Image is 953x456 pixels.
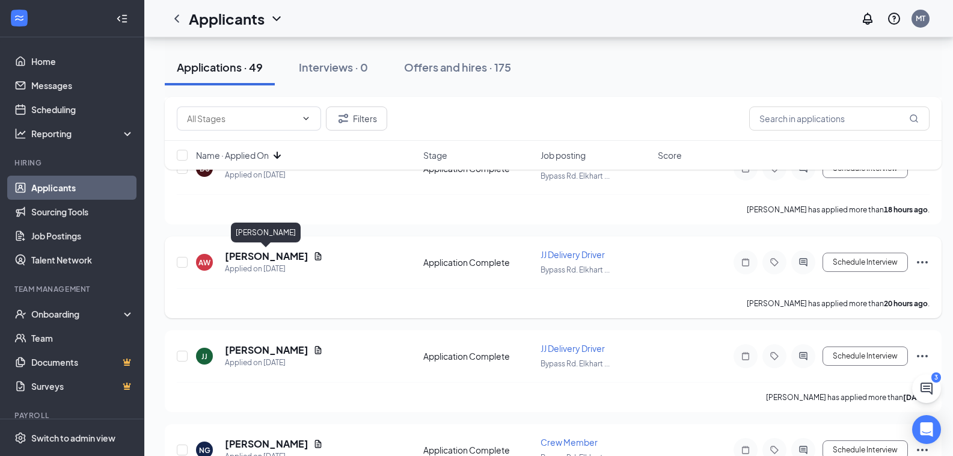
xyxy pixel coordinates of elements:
[747,298,930,309] p: [PERSON_NAME] has applied more than .
[912,374,941,403] button: ChatActive
[326,106,387,131] button: Filter Filters
[404,60,511,75] div: Offers and hires · 175
[313,251,323,261] svg: Document
[31,374,134,398] a: SurveysCrown
[423,444,533,456] div: Application Complete
[423,350,533,362] div: Application Complete
[269,11,284,26] svg: ChevronDown
[31,49,134,73] a: Home
[31,97,134,122] a: Scheduling
[198,257,210,268] div: AW
[767,445,782,455] svg: Tag
[225,250,308,263] h5: [PERSON_NAME]
[225,357,323,369] div: Applied on [DATE]
[13,12,25,24] svg: WorkstreamLogo
[170,11,184,26] svg: ChevronLeft
[541,265,610,274] span: Bypass Rd. Elkhart ...
[189,8,265,29] h1: Applicants
[31,350,134,374] a: DocumentsCrown
[423,256,533,268] div: Application Complete
[915,349,930,363] svg: Ellipses
[767,257,782,267] svg: Tag
[31,128,135,140] div: Reporting
[313,345,323,355] svg: Document
[225,344,308,357] h5: [PERSON_NAME]
[201,351,207,362] div: JJ
[301,114,311,123] svg: ChevronDown
[31,224,134,248] a: Job Postings
[766,392,930,402] p: [PERSON_NAME] has applied more than .
[541,249,605,260] span: JJ Delivery Driver
[884,205,928,214] b: 18 hours ago
[658,149,682,161] span: Score
[313,439,323,449] svg: Document
[796,445,811,455] svg: ActiveChat
[541,437,598,448] span: Crew Member
[747,205,930,215] p: [PERSON_NAME] has applied more than .
[912,415,941,444] div: Open Intercom Messenger
[767,351,782,361] svg: Tag
[931,372,941,383] div: 3
[299,60,368,75] div: Interviews · 0
[225,263,323,275] div: Applied on [DATE]
[31,176,134,200] a: Applicants
[919,381,934,396] svg: ChatActive
[749,106,930,131] input: Search in applications
[14,284,132,294] div: Team Management
[903,393,928,402] b: [DATE]
[915,255,930,270] svg: Ellipses
[541,149,586,161] span: Job posting
[31,200,134,224] a: Sourcing Tools
[187,112,296,125] input: All Stages
[14,128,26,140] svg: Analysis
[31,308,124,320] div: Onboarding
[884,299,928,308] b: 20 hours ago
[116,13,128,25] svg: Collapse
[796,351,811,361] svg: ActiveChat
[270,148,284,162] svg: ArrowDown
[31,73,134,97] a: Messages
[31,326,134,350] a: Team
[823,253,908,272] button: Schedule Interview
[14,410,132,421] div: Payroll
[738,445,753,455] svg: Note
[796,257,811,267] svg: ActiveChat
[541,343,605,354] span: JJ Delivery Driver
[823,347,908,366] button: Schedule Interview
[336,111,351,126] svg: Filter
[225,437,308,451] h5: [PERSON_NAME]
[916,13,925,23] div: MT
[177,60,263,75] div: Applications · 49
[738,351,753,361] svg: Note
[196,149,269,161] span: Name · Applied On
[423,149,447,161] span: Stage
[541,359,610,368] span: Bypass Rd. Elkhart ...
[199,445,210,455] div: NG
[14,158,132,168] div: Hiring
[31,432,115,444] div: Switch to admin view
[14,432,26,444] svg: Settings
[31,248,134,272] a: Talent Network
[14,308,26,320] svg: UserCheck
[887,11,901,26] svg: QuestionInfo
[909,114,919,123] svg: MagnifyingGlass
[231,223,301,242] div: [PERSON_NAME]
[860,11,875,26] svg: Notifications
[738,257,753,267] svg: Note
